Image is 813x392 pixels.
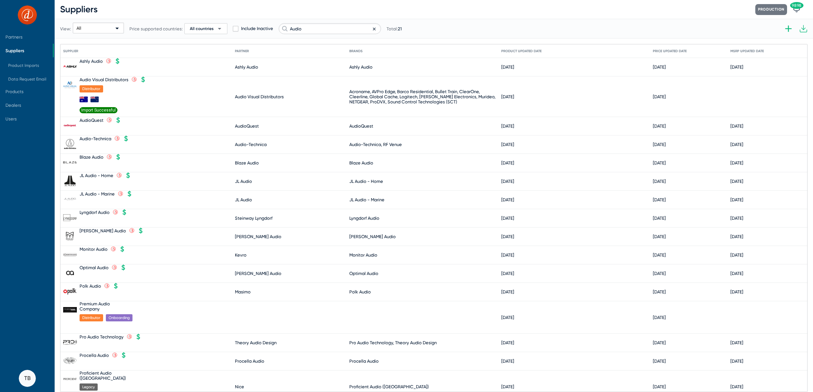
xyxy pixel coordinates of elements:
div: [DATE] [653,160,666,165]
img: Blaze%20Audio_638295741343990558.png [63,161,77,163]
span: Suppliers [5,48,24,53]
div: [DATE] [501,179,514,184]
span: Products [5,89,24,94]
div: Acroname, AVPro Edge, Barco Residential, Bullet Train, ClearOne, Cleerline, Global Cache, Logitec... [349,89,497,104]
div: [DATE] [653,179,666,184]
img: Procella%20Audio_637502140059214473.png [63,357,77,364]
div: Polk Audio [349,289,371,294]
div: Product Updated Date [501,49,542,53]
div: Optimal Audio [80,265,109,270]
div: Price Updated Date [653,49,687,53]
img: Pro%20Audio%20Technology_638338477799204614.png [63,340,77,345]
span: Data Request Email [8,77,46,82]
input: Search suppliers [279,23,381,34]
div: [DATE] [730,252,743,258]
div: Blaze Audio [235,160,259,165]
div: [DATE] [501,289,514,294]
div: [DATE] [653,197,666,202]
img: Polk%20Audio.png [63,288,77,295]
span: Suppliers [60,4,98,15]
img: JL%20Audio%20-%20Marine_637508260053113378.png [63,197,77,201]
div: [DATE] [653,340,666,345]
div: [DATE] [501,271,514,276]
div: Premium Audio Company [80,301,131,311]
div: Polk Audio [80,284,101,289]
div: [PERSON_NAME] Audio [235,271,281,276]
div: [DATE] [730,216,743,221]
div: [DATE] [501,252,514,258]
div: JL Audio - Home [80,173,113,178]
div: Audio Visual Distributors [235,94,284,99]
span: Include Inactive [241,25,273,33]
img: Proficient%20Audio.png [63,375,77,383]
span: Price supported countries: [129,26,183,31]
div: [DATE] [501,142,514,147]
img: Optimal%20Audio_638689519635127955.png [63,268,77,278]
div: [DATE] [730,160,743,165]
div: [DATE] [501,340,514,345]
div: Partner [235,49,249,53]
span: 21 [398,26,402,31]
div: [DATE] [730,340,743,345]
div: Audio Visual Distributors [80,77,128,82]
div: Audio-Technica [235,142,267,147]
div: [PERSON_NAME] Audio [80,228,126,233]
div: [DATE] [501,94,514,99]
div: Optimal Audio [349,271,378,276]
div: AudioQuest [80,118,103,123]
div: [DATE] [501,234,514,239]
span: Total: [387,26,402,31]
div: AudioQuest [349,124,373,129]
div: Audio-Technica [80,136,111,141]
div: [DATE] [501,124,514,129]
div: [DATE] [730,289,743,294]
div: [DATE] [653,252,666,258]
div: Theory Audio Design [235,340,277,345]
div: [DATE] [730,197,743,202]
div: [DATE] [653,289,666,294]
img: Audio%20Visual%20Distributors_638828372709457540.png [63,82,77,89]
div: JL Audio - Marine [80,191,115,197]
div: [DATE] [653,142,666,147]
span: Distributor [80,314,103,321]
div: Monitor Audio [349,252,377,258]
div: [DATE] [501,315,514,320]
button: TB [19,370,36,387]
div: [DATE] [653,315,666,320]
div: Partner [235,49,255,53]
div: MSRP Updated Date [730,49,770,53]
div: [DATE] [730,234,743,239]
span: Onboarding [106,314,132,321]
span: Import Successful [80,107,117,113]
span: Dealers [5,103,21,108]
mat-header-cell: Brands [349,44,501,58]
img: JL%20Audio.png [63,174,77,188]
div: [DATE] [730,124,743,129]
div: [PERSON_NAME] Audio [235,234,281,239]
div: [DATE] [501,359,514,364]
div: Monitor Audio [80,247,108,252]
span: All countries [190,26,214,31]
div: [DATE] [730,64,743,70]
div: [DATE] [501,384,514,389]
img: Ashly%20Audio_638648694383474492.png [63,66,77,67]
div: [DATE] [730,384,743,389]
div: [DATE] [653,64,666,70]
div: [DATE] [653,359,666,364]
div: Supplier [63,49,78,53]
div: Procella Audio [235,359,264,364]
span: 9898 [790,2,803,9]
img: Premium%20Audio%20Company_638772293207882469.png [63,307,77,312]
span: Users [5,116,17,121]
div: Product Updated Date [501,49,548,53]
div: [DATE] [730,359,743,364]
span: All [76,26,81,31]
span: Distributor [80,85,103,92]
div: [DATE] [653,216,666,221]
div: [DATE] [730,142,743,147]
div: [DATE] [653,124,666,129]
div: Supplier [63,49,84,53]
div: MSRP Updated Date [730,49,764,53]
div: [DATE] [653,234,666,239]
div: Ashly Audio [80,59,103,64]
